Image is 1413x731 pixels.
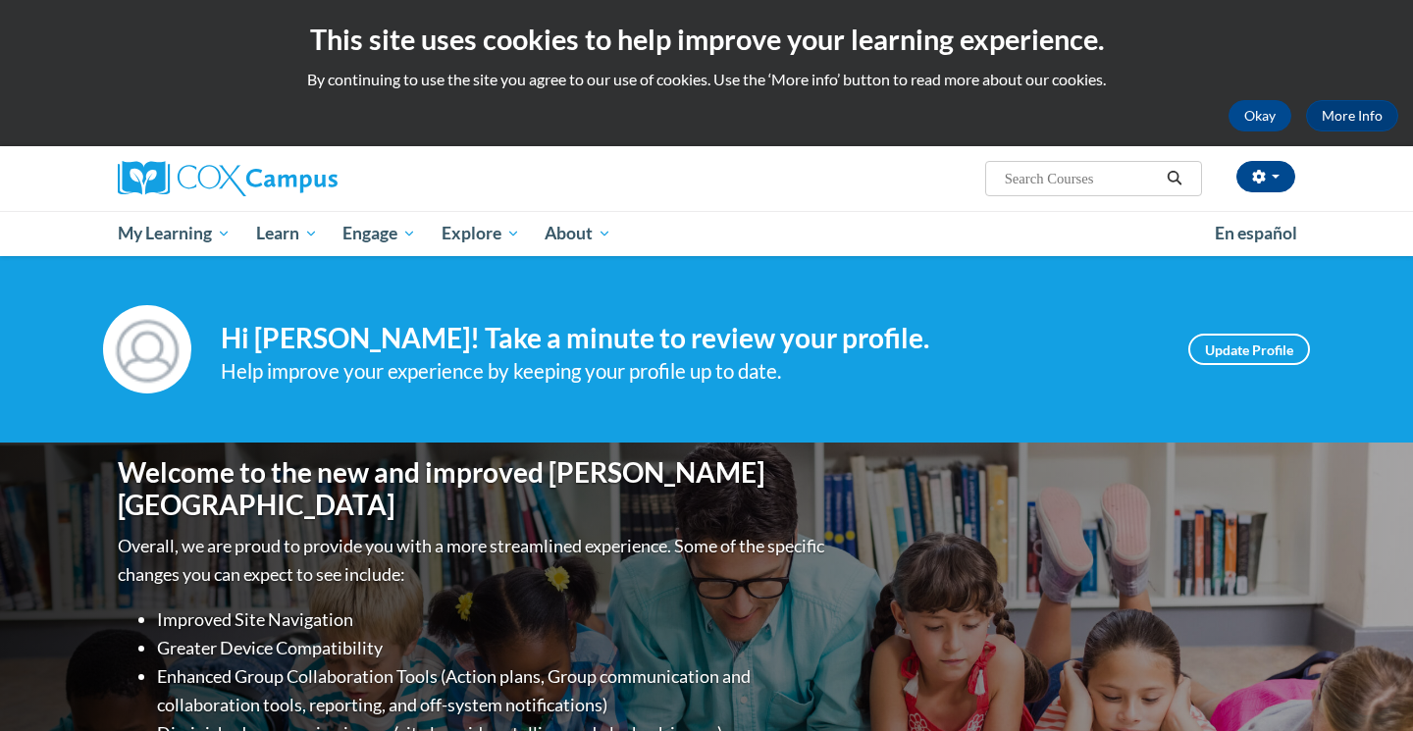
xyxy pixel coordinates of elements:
img: Profile Image [103,305,191,393]
div: Help improve your experience by keeping your profile up to date. [221,355,1159,388]
p: Overall, we are proud to provide you with a more streamlined experience. Some of the specific cha... [118,532,829,589]
input: Search Courses [1003,167,1160,190]
h4: Hi [PERSON_NAME]! Take a minute to review your profile. [221,322,1159,355]
button: Account Settings [1236,161,1295,192]
p: By continuing to use the site you agree to our use of cookies. Use the ‘More info’ button to read... [15,69,1398,90]
span: About [545,222,611,245]
span: Learn [256,222,318,245]
a: Engage [330,211,429,256]
div: Main menu [88,211,1325,256]
a: Update Profile [1188,334,1310,365]
span: My Learning [118,222,231,245]
span: Engage [342,222,416,245]
li: Greater Device Compatibility [157,634,829,662]
span: Explore [442,222,520,245]
li: Improved Site Navigation [157,605,829,634]
li: Enhanced Group Collaboration Tools (Action plans, Group communication and collaboration tools, re... [157,662,829,719]
a: Explore [429,211,533,256]
button: Search [1160,167,1189,190]
a: Cox Campus [118,161,491,196]
a: Learn [243,211,331,256]
a: About [533,211,625,256]
iframe: Button to launch messaging window [1334,653,1397,715]
span: En español [1215,223,1297,243]
h2: This site uses cookies to help improve your learning experience. [15,20,1398,59]
a: More Info [1306,100,1398,131]
button: Okay [1229,100,1291,131]
a: My Learning [105,211,243,256]
a: En español [1202,213,1310,254]
img: Cox Campus [118,161,338,196]
h1: Welcome to the new and improved [PERSON_NAME][GEOGRAPHIC_DATA] [118,456,829,522]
